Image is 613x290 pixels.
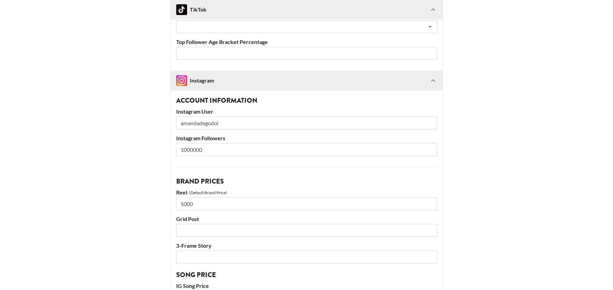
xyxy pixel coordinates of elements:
[176,272,437,278] h3: Song Price
[176,4,206,15] div: TikTok
[176,108,437,115] label: Instagram User
[176,189,187,196] label: Reel
[425,22,435,31] button: Open
[187,190,227,195] div: - (Default Brand Price)
[176,282,437,289] label: IG Song Price
[176,39,437,45] label: Top Follower Age Bracket Percentage
[176,216,437,222] label: Grid Post
[171,71,443,90] div: InstagramInstagram
[176,75,214,86] div: Instagram
[176,242,437,249] label: 3-Frame Story
[176,4,187,15] img: TikTok
[176,75,187,86] img: Instagram
[176,97,437,104] h3: Account Information
[176,178,437,185] h3: Brand Prices
[176,135,437,142] label: Instagram Followers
